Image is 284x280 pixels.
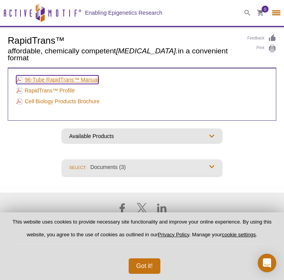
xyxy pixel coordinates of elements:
h1: RapidTrans™ [8,34,240,46]
a: 96-Tube RapidTrans™ Manual [16,75,99,84]
a: Feedback [247,34,276,43]
p: This website uses cookies to provide necessary site functionality and improve your online experie... [12,219,272,244]
a: RapidTrans™ Profile [16,86,75,95]
a: Privacy Policy [158,232,189,237]
h2: Enabling Epigenetics Research [85,9,162,16]
i: [MEDICAL_DATA]. [116,47,178,55]
h2: affordable, chemically competent in a convenient format [8,48,240,61]
a: Cell Biology Products Brochure [16,97,100,106]
span: 0 [264,6,266,13]
a: Print [247,44,276,53]
button: cookie settings [222,232,256,237]
button: Got it! [129,258,161,274]
a: 0 [257,10,264,18]
div: Open Intercom Messenger [258,254,276,272]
